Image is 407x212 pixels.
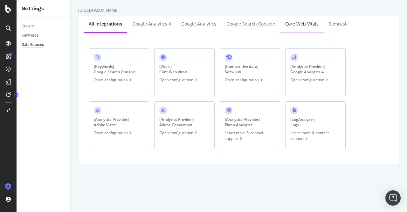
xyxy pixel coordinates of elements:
div: Open configuration [94,130,133,135]
div: [ Keywords ] Google Search Console [94,64,136,75]
div: Google Search Console [226,21,275,27]
div: [ LogAnalyzer ] Logs [290,117,315,128]
div: Keywords [22,32,38,39]
div: [ Analytics Provider ] Adobe Visits [94,117,129,128]
div: Data Sources [22,41,44,48]
div: Learn more & contact support [225,130,275,141]
div: Learn more & contact support [290,130,341,141]
div: [ Analytics Provider ] Adobe Conversion [159,117,194,128]
div: Google Analytics [181,21,216,27]
div: Crawler [22,23,35,30]
a: Crawler [22,23,66,30]
div: Open configuration [159,130,198,135]
div: Open configuration [290,77,329,83]
div: All integrations [89,21,122,27]
div: Tooltip anchor [13,92,19,98]
div: Open Intercom Messenger [385,190,401,206]
div: [ Analytics Provider ] Piano Analytics [225,117,260,128]
div: Open configuration [159,77,198,83]
div: [URL][DOMAIN_NAME] [78,8,399,13]
div: [ Analytics Provider ] Google Analytics 4 [290,64,325,75]
div: Core Web Vitals [285,21,319,27]
a: Keywords [22,32,66,39]
div: [ Competitive data ] Semrush [225,64,259,75]
div: [ Vitals ] Core Web Vitals [159,64,188,75]
div: Open configuration [225,77,264,83]
a: Data Sources [22,41,66,48]
div: Semrush [329,21,348,27]
div: Open configuration [94,77,133,83]
div: Settings [22,5,65,12]
div: Google Analytics 4 [132,21,171,27]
